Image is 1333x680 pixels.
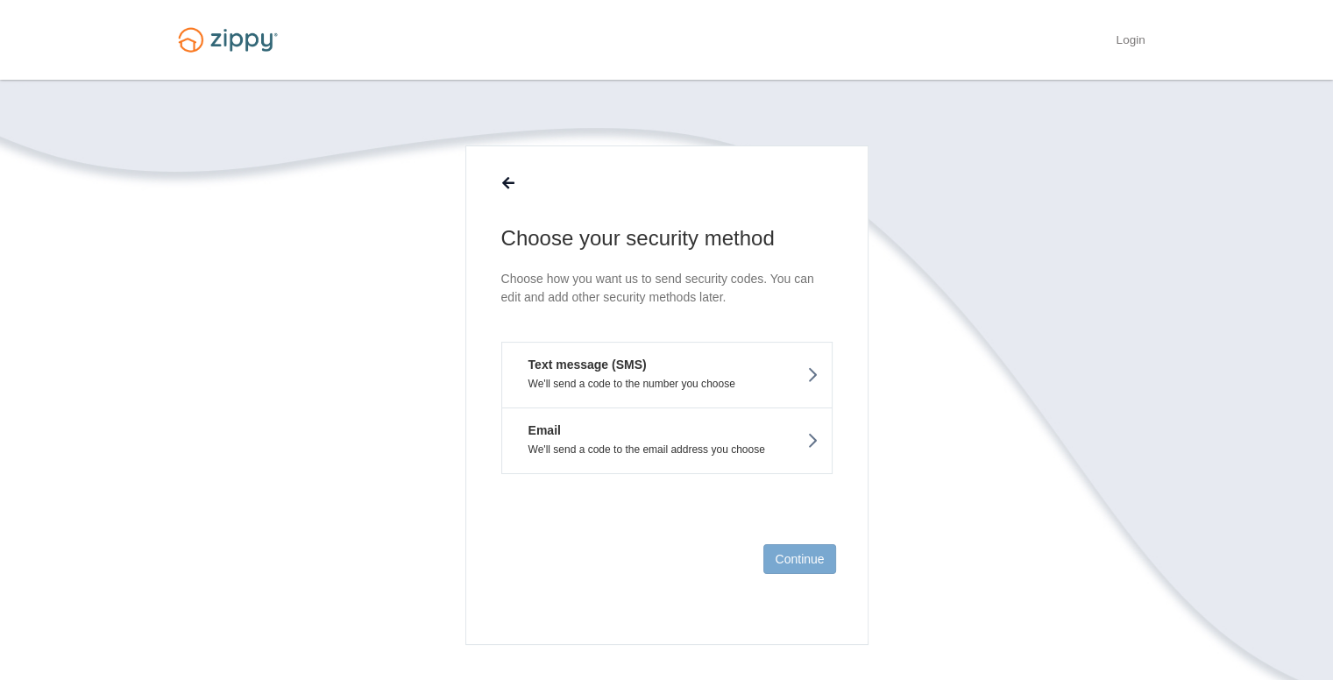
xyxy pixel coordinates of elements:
a: Login [1116,33,1145,51]
em: Email [515,421,561,439]
em: Text message (SMS) [515,356,647,373]
button: Continue [763,544,835,574]
p: We'll send a code to the email address you choose [515,443,819,456]
button: Text message (SMS)We'll send a code to the number you choose [501,342,833,407]
button: EmailWe'll send a code to the email address you choose [501,407,833,474]
p: Choose how you want us to send security codes. You can edit and add other security methods later. [501,270,833,307]
img: Logo [167,19,288,60]
h1: Choose your security method [501,224,833,252]
p: We'll send a code to the number you choose [515,378,819,390]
